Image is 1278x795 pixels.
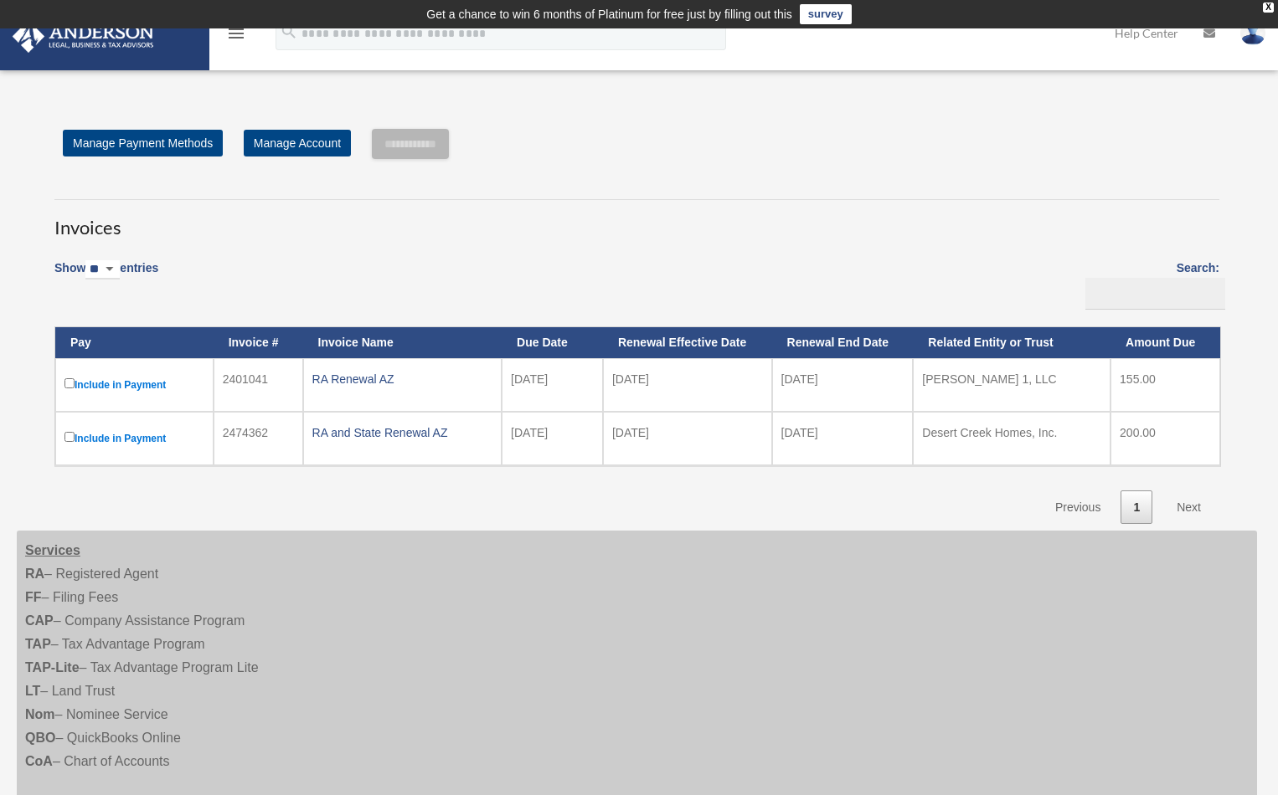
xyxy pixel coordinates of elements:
div: close [1263,3,1274,13]
strong: CAP [25,613,54,628]
strong: Services [25,543,80,557]
strong: Nom [25,707,55,721]
td: [PERSON_NAME] 1, LLC [913,358,1111,412]
a: survey [800,4,852,24]
strong: TAP [25,637,51,651]
label: Include in Payment [64,375,204,395]
h3: Invoices [54,199,1219,241]
th: Renewal Effective Date: activate to sort column ascending [603,327,772,358]
input: Include in Payment [64,378,75,388]
i: menu [226,23,246,44]
th: Renewal End Date: activate to sort column ascending [772,327,914,358]
td: 2474362 [214,412,303,465]
td: [DATE] [603,412,772,465]
strong: RA [25,567,44,581]
label: Include in Payment [64,428,204,449]
input: Search: [1085,278,1225,310]
a: menu [226,29,246,44]
td: 2401041 [214,358,303,412]
td: 155.00 [1111,358,1220,412]
td: [DATE] [502,358,603,412]
div: RA and State Renewal AZ [312,421,493,444]
strong: QBO [25,731,55,745]
a: 1 [1121,490,1152,525]
th: Invoice Name: activate to sort column ascending [303,327,502,358]
strong: TAP-Lite [25,660,80,674]
strong: FF [25,590,42,604]
td: [DATE] [772,412,914,465]
th: Invoice #: activate to sort column ascending [214,327,303,358]
th: Amount Due: activate to sort column ascending [1111,327,1220,358]
th: Related Entity or Trust: activate to sort column ascending [913,327,1111,358]
i: search [280,23,298,41]
img: Anderson Advisors Platinum Portal [8,20,159,53]
a: Next [1164,490,1214,525]
td: [DATE] [603,358,772,412]
div: Get a chance to win 6 months of Platinum for free just by filling out this [426,4,792,24]
strong: LT [25,684,40,698]
label: Show entries [54,258,158,296]
td: [DATE] [772,358,914,412]
a: Manage Payment Methods [63,130,223,156]
strong: CoA [25,754,53,768]
td: [DATE] [502,412,603,465]
div: RA Renewal AZ [312,367,493,391]
label: Search: [1080,258,1219,310]
td: Desert Creek Homes, Inc. [913,412,1111,465]
th: Due Date: activate to sort column ascending [502,327,603,358]
input: Include in Payment [64,432,75,442]
th: Pay: activate to sort column descending [55,327,214,358]
a: Previous [1043,490,1113,525]
td: 200.00 [1111,412,1220,465]
img: User Pic [1240,21,1265,45]
select: Showentries [85,260,120,280]
a: Manage Account [244,130,351,156]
